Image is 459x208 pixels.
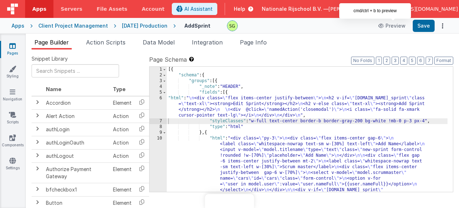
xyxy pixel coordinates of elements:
div: 6 [150,95,167,118]
td: bfcheckbox1 [43,183,110,196]
button: 2 [383,57,390,65]
button: 1 [376,57,382,65]
span: Snippet Library [32,55,68,62]
button: Options [437,21,448,31]
img: 497ae24fd84173162a2d7363e3b2f127 [227,21,237,31]
span: Apps [32,5,46,13]
div: 4 [150,84,167,90]
td: Action [110,109,134,123]
div: 2 [150,72,167,78]
button: AI Assistant [172,3,217,15]
span: Page Schema [149,55,187,64]
span: [PERSON_NAME][EMAIL_ADDRESS][DOMAIN_NAME] [328,5,458,13]
button: Format [434,57,453,65]
button: 5 [409,57,416,65]
td: Action [110,136,134,149]
div: 1 [150,67,167,72]
span: Data Model [143,39,175,46]
button: 7 [426,57,433,65]
span: Nationale Rijschool B.V. — [262,5,328,13]
button: 4 [400,57,407,65]
div: cmd/ctrl + b to preview [339,3,411,19]
td: Element [110,96,134,110]
div: Apps [11,22,24,29]
button: Preview [374,20,410,32]
span: Page Builder [34,39,69,46]
span: Action Scripts [86,39,126,46]
td: Accordion [43,96,110,110]
span: Integration [192,39,223,46]
td: Element [110,162,134,183]
button: 3 [392,57,399,65]
div: 5 [150,90,167,95]
span: Servers [61,5,82,13]
td: Alert Action [43,109,110,123]
td: authLoginOauth [43,136,110,149]
span: AI Assistant [184,5,213,13]
div: Client Project Management [38,22,108,29]
div: 9 [150,130,167,136]
td: Authorize Payment Gateway [43,162,110,183]
div: 7 [150,118,167,124]
td: Action [110,123,134,136]
span: Page Info [240,39,267,46]
span: File Assets [97,5,128,13]
td: Action [110,149,134,162]
td: Element [110,183,134,196]
span: Type [113,86,126,92]
button: Save [413,20,435,32]
span: Help [234,5,245,13]
div: [DATE] Production [122,22,167,29]
h4: AddSprint [184,23,210,28]
button: 6 [417,57,424,65]
button: No Folds [351,57,374,65]
span: Name [46,86,61,92]
div: 3 [150,78,167,84]
div: 8 [150,124,167,130]
td: authLogin [43,123,110,136]
input: Search Snippets ... [32,64,119,77]
td: authLogout [43,149,110,162]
